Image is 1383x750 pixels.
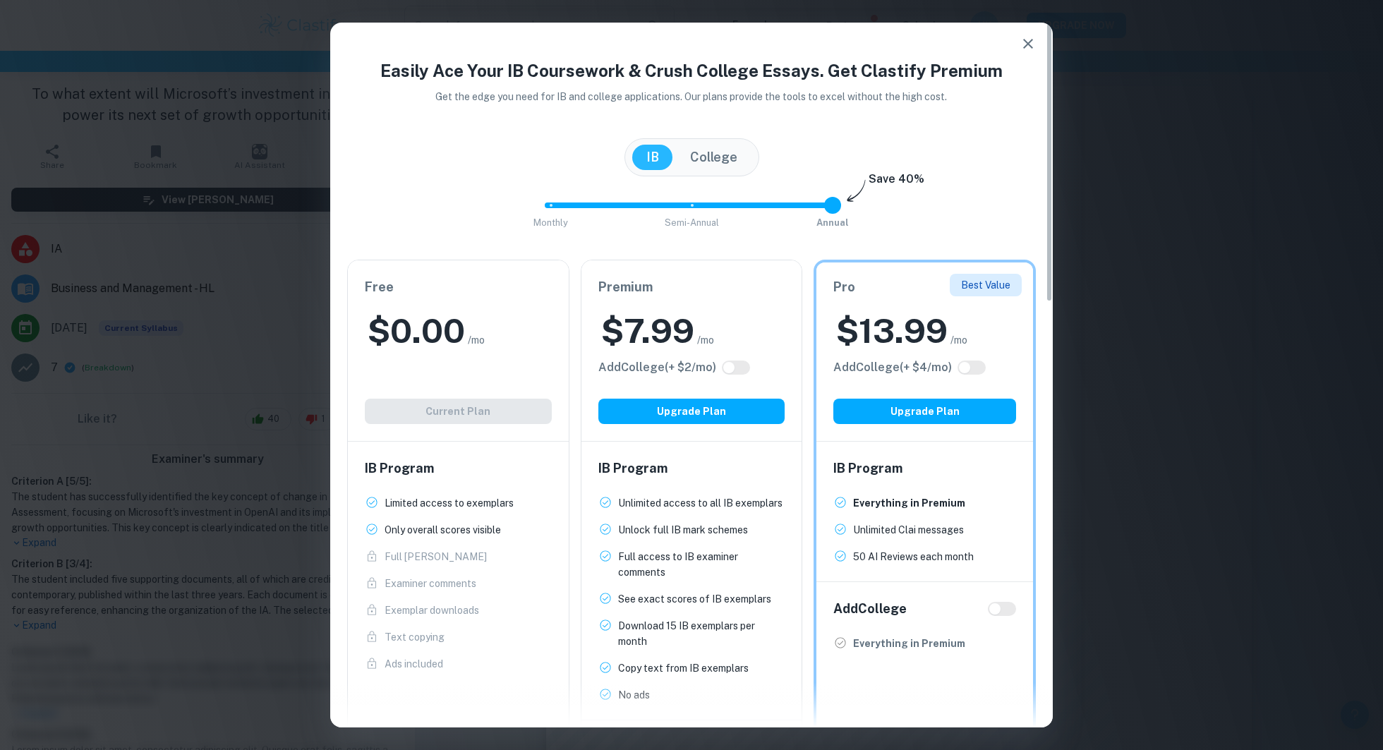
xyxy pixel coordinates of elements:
p: Full [PERSON_NAME] [385,549,487,564]
p: Everything in Premium [853,495,965,511]
p: Unlock full IB mark schemes [618,522,748,538]
h6: Save 40% [869,171,924,195]
p: Everything in Premium [853,636,965,651]
h2: $ 13.99 [836,308,948,353]
span: Semi-Annual [665,217,719,228]
p: Exemplar downloads [385,603,479,618]
button: IB [632,145,673,170]
h6: IB Program [598,459,785,478]
p: Only overall scores visible [385,522,501,538]
p: Get the edge you need for IB and college applications. Our plans provide the tools to excel witho... [416,89,967,104]
h6: Add College [833,599,907,619]
p: Unlimited access to all IB exemplars [618,495,783,511]
p: Ads included [385,656,443,672]
h6: IB Program [833,459,1016,478]
p: See exact scores of IB exemplars [618,591,771,607]
h2: $ 7.99 [601,308,694,353]
p: Copy text from IB exemplars [618,660,749,676]
h4: Easily Ace Your IB Coursework & Crush College Essays. Get Clastify Premium [347,58,1036,83]
p: Limited access to exemplars [385,495,514,511]
h6: Click to see all the additional College features. [833,359,952,376]
p: Text copying [385,629,445,645]
h6: Premium [598,277,785,297]
img: subscription-arrow.svg [847,179,866,203]
span: /mo [950,332,967,348]
p: Full access to IB examiner comments [618,549,785,580]
p: Best Value [961,277,1010,293]
p: Examiner comments [385,576,476,591]
h6: Free [365,277,552,297]
h6: Click to see all the additional College features. [598,359,716,376]
span: Annual [816,217,849,228]
span: /mo [697,332,714,348]
h6: Pro [833,277,1016,297]
h6: IB Program [365,459,552,478]
button: College [676,145,751,170]
span: Monthly [533,217,568,228]
p: Unlimited Clai messages [853,522,964,538]
button: Upgrade Plan [598,399,785,424]
button: Upgrade Plan [833,399,1016,424]
span: /mo [468,332,485,348]
p: 50 AI Reviews each month [853,549,974,564]
h2: $ 0.00 [368,308,465,353]
p: Download 15 IB exemplars per month [618,618,785,649]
